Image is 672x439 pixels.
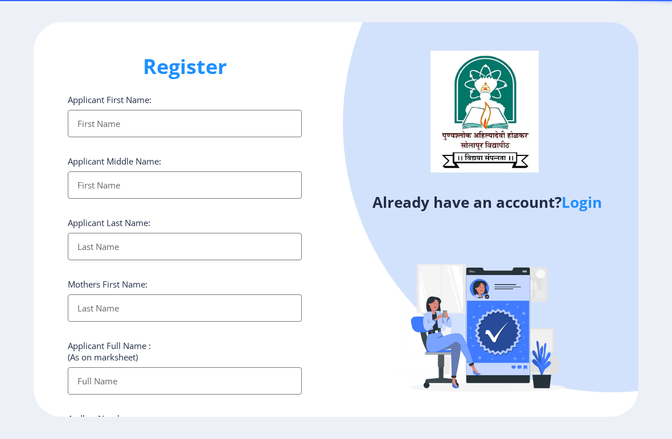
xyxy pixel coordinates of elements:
label: Mothers First Name: [68,278,147,290]
label: Applicant Full Name : (As on marksheet) [68,340,151,363]
label: Applicant Middle Name: [68,155,161,167]
input: First Name [68,110,302,137]
label: Aadhar Number : [68,413,135,424]
input: Last Name [68,233,302,260]
input: First Name [68,171,302,199]
input: Full Name [68,367,302,395]
label: Applicant First Name: [68,94,151,105]
a: Login [562,192,602,212]
h4: Already have an account? [345,193,630,211]
img: logo [431,51,539,173]
img: Verified-rafiki.svg [388,221,587,421]
label: Applicant Last Name: [68,217,150,228]
h1: Register [68,53,302,80]
input: Last Name [68,294,302,322]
